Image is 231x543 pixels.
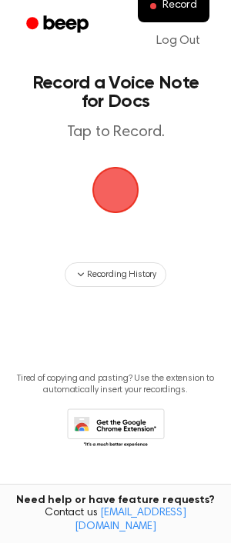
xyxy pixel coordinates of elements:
button: Recording History [65,262,166,287]
span: Contact us [9,507,222,534]
a: [EMAIL_ADDRESS][DOMAIN_NAME] [75,508,186,532]
span: Recording History [87,268,156,281]
a: Log Out [141,22,216,59]
a: Beep [15,10,102,40]
h1: Record a Voice Note for Docs [28,74,203,111]
p: Tired of copying and pasting? Use the extension to automatically insert your recordings. [12,373,219,396]
p: Tap to Record. [28,123,203,142]
button: Beep Logo [92,167,139,213]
